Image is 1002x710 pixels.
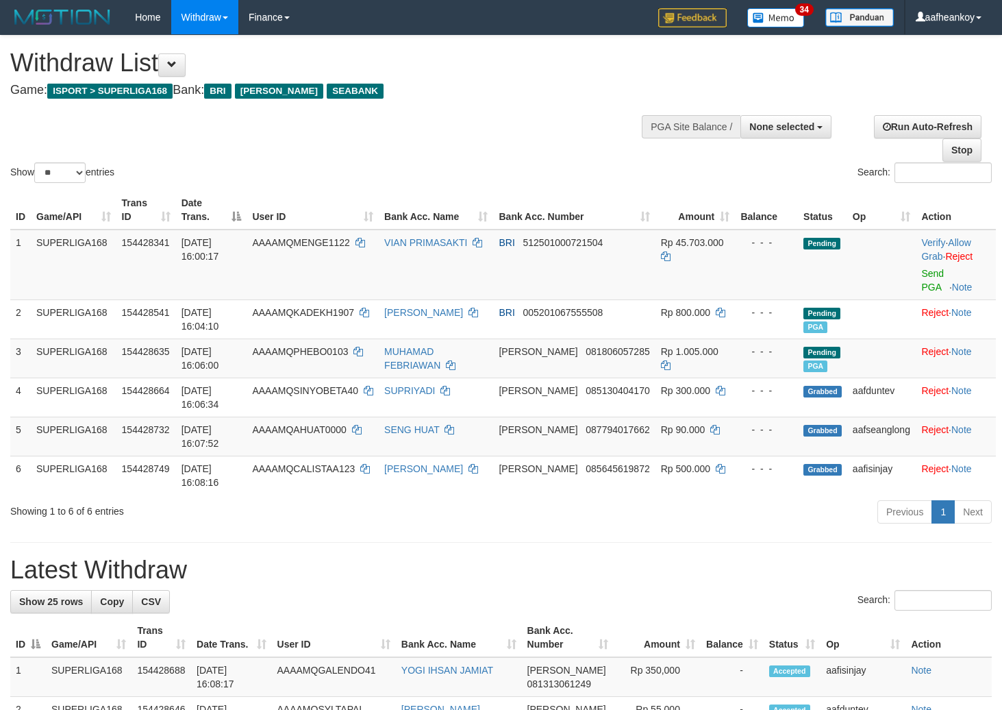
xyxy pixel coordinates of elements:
[181,307,219,332] span: [DATE] 16:04:10
[10,556,992,584] h1: Latest Withdraw
[661,307,710,318] span: Rp 800.000
[122,424,170,435] span: 154428732
[10,162,114,183] label: Show entries
[661,424,705,435] span: Rp 90.000
[384,237,467,248] a: VIAN PRIMASAKTI
[740,345,792,358] div: - - -
[401,665,493,676] a: YOGI IHSAN JAMIAT
[931,500,955,524] a: 1
[116,191,176,230] th: Trans ID: activate to sort column ascending
[877,500,932,524] a: Previous
[10,230,31,300] td: 1
[921,463,949,474] a: Reject
[747,8,805,27] img: Button%20Memo.svg
[894,590,992,611] input: Search:
[10,590,92,613] a: Show 25 rows
[122,237,170,248] span: 154428341
[10,7,114,27] img: MOTION_logo.png
[921,237,945,248] a: Verify
[655,191,735,230] th: Amount: activate to sort column ascending
[951,307,972,318] a: Note
[614,657,701,697] td: Rp 350,000
[204,84,231,99] span: BRI
[235,84,323,99] span: [PERSON_NAME]
[764,618,821,657] th: Status: activate to sort column ascending
[499,424,577,435] span: [PERSON_NAME]
[122,385,170,396] span: 154428664
[911,665,931,676] a: Note
[31,339,116,378] td: SUPERLIGA168
[181,463,219,488] span: [DATE] 16:08:16
[181,346,219,371] span: [DATE] 16:06:00
[921,385,949,396] a: Reject
[10,618,46,657] th: ID: activate to sort column descending
[31,230,116,300] td: SUPERLIGA168
[661,237,724,248] span: Rp 45.703.000
[951,385,972,396] a: Note
[522,618,614,657] th: Bank Acc. Number: activate to sort column ascending
[327,84,384,99] span: SEABANK
[252,307,354,318] span: AAAAMQKADEKH1907
[499,385,577,396] span: [PERSON_NAME]
[100,596,124,607] span: Copy
[527,678,591,689] span: Copy 081313061249 to clipboard
[740,236,792,249] div: - - -
[181,237,219,262] span: [DATE] 16:00:17
[658,8,727,27] img: Feedback.jpg
[803,308,840,319] span: Pending
[272,618,396,657] th: User ID: activate to sort column ascending
[131,618,191,657] th: Trans ID: activate to sort column ascending
[10,499,408,518] div: Showing 1 to 6 of 6 entries
[803,347,840,358] span: Pending
[384,346,440,371] a: MUHAMAD FEBRIAWAN
[31,456,116,495] td: SUPERLIGA168
[10,378,31,417] td: 4
[874,115,981,138] a: Run Auto-Refresh
[46,618,131,657] th: Game/API: activate to sort column ascending
[252,385,358,396] span: AAAAMQSINYOBETA40
[499,237,514,248] span: BRI
[31,417,116,456] td: SUPERLIGA168
[661,385,710,396] span: Rp 300.000
[769,665,810,677] span: Accepted
[803,425,842,437] span: Grabbed
[803,321,827,333] span: Marked by aafsengchandara
[141,596,161,607] span: CSV
[740,306,792,319] div: - - -
[499,346,577,357] span: [PERSON_NAME]
[10,84,654,97] h4: Game: Bank:
[181,385,219,410] span: [DATE] 16:06:34
[272,657,396,697] td: AAAAMQGALENDO41
[586,424,649,435] span: Copy 087794017662 to clipboard
[749,121,814,132] span: None selected
[701,618,764,657] th: Balance: activate to sort column ascending
[916,417,996,456] td: ·
[46,657,131,697] td: SUPERLIGA168
[825,8,894,27] img: panduan.png
[252,346,348,357] span: AAAAMQPHEBO0103
[921,237,970,262] a: Allow Grab
[252,463,355,474] span: AAAAMQCALISTAA123
[586,463,649,474] span: Copy 085645619872 to clipboard
[384,463,463,474] a: [PERSON_NAME]
[499,307,514,318] span: BRI
[954,500,992,524] a: Next
[803,464,842,476] span: Grabbed
[951,463,972,474] a: Note
[952,282,973,293] a: Note
[31,299,116,339] td: SUPERLIGA168
[803,386,842,397] span: Grabbed
[614,618,701,657] th: Amount: activate to sort column ascending
[740,462,792,476] div: - - -
[916,230,996,300] td: · ·
[740,423,792,437] div: - - -
[942,138,981,162] a: Stop
[847,417,916,456] td: aafseanglong
[951,346,972,357] a: Note
[803,360,827,372] span: Marked by aafsengchandara
[10,191,31,230] th: ID
[122,463,170,474] span: 154428749
[921,346,949,357] a: Reject
[384,385,435,396] a: SUPRIYADI
[857,590,992,611] label: Search:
